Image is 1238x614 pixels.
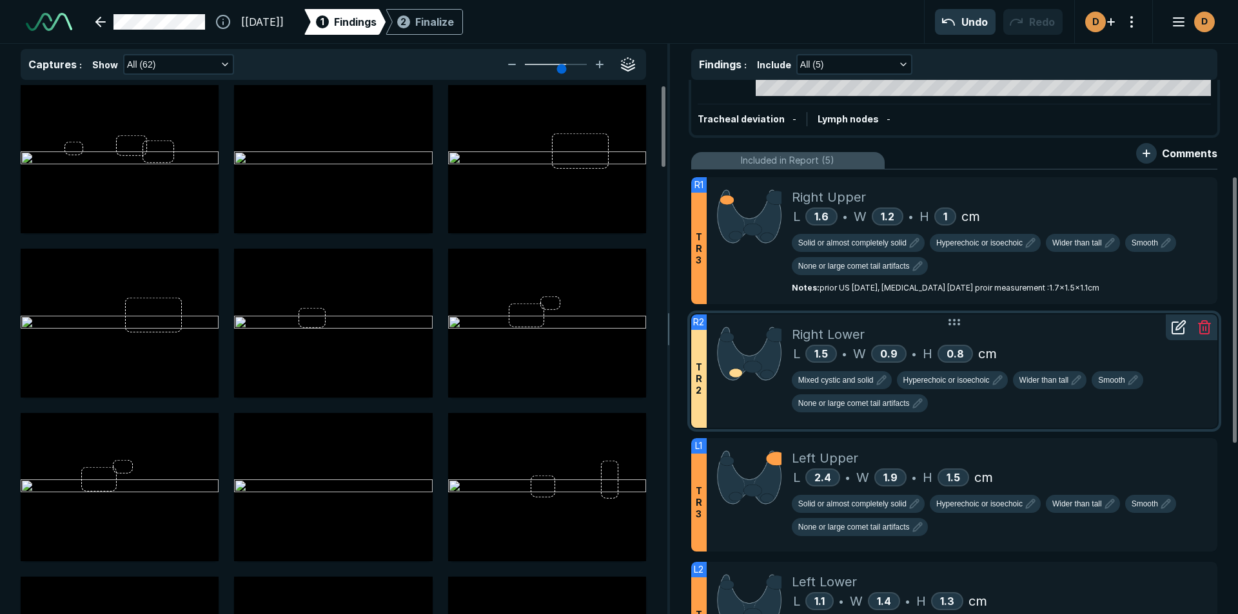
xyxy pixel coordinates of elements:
[1092,15,1099,28] span: D
[127,57,155,72] span: All (62)
[854,207,867,226] span: W
[744,59,747,70] span: :
[800,57,824,72] span: All (5)
[853,344,866,363] span: W
[814,347,828,360] span: 1.5
[1194,12,1215,32] div: avatar-name
[415,14,454,30] div: Finalize
[757,58,791,72] span: Include
[1052,498,1102,510] span: Wider than tall
[92,58,118,72] span: Show
[717,448,781,506] img: xxAxS4AAAAGSURBVAMAEQK8IC5dToYAAAAASUVORK5CYII=
[741,153,834,168] span: Included in Report (5)
[923,344,932,363] span: H
[1098,374,1125,386] span: Smooth
[903,374,990,386] span: Hyperechoic or isoechoic
[693,315,704,329] span: R2
[856,468,869,487] span: W
[241,14,284,30] span: [[DATE]]
[814,595,825,608] span: 1.1
[923,468,932,487] span: H
[936,237,1023,249] span: Hyperechoic or isoechoic
[978,344,997,363] span: cm
[698,113,785,124] span: Tracheal deviation
[961,207,980,226] span: cm
[792,187,866,207] span: Right Upper
[691,438,1217,552] li: L1TR3Left UpperL2.4•W1.9•H1.5cm
[877,595,891,608] span: 1.4
[79,59,82,70] span: :
[912,470,916,485] span: •
[320,15,324,28] span: 1
[881,210,894,223] span: 1.2
[845,470,850,485] span: •
[792,283,1099,293] span: prior US [DATE], [MEDICAL_DATA] [DATE] proir measurement :1.7x1.5x1.1cm
[695,439,702,453] span: L1
[793,344,800,363] span: L
[798,521,910,533] span: None or large comet tail artifacts
[940,595,954,608] span: 1.3
[912,346,916,361] span: •
[798,374,874,386] span: Mixed cystic and solid
[1132,237,1158,249] span: Smooth
[1052,237,1102,249] span: Wider than tall
[798,260,910,272] span: None or large comet tail artifacts
[798,498,907,510] span: Solid or almost completely solid
[842,346,847,361] span: •
[792,325,865,344] span: Right Lower
[699,58,742,71] span: Findings
[798,237,907,249] span: Solid or almost completely solid
[1132,498,1158,510] span: Smooth
[26,13,72,31] img: See-Mode Logo
[818,113,879,124] span: Lymph nodes
[696,361,702,396] span: T R 2
[792,448,858,468] span: Left Upper
[400,15,406,28] span: 2
[968,591,987,611] span: cm
[1003,9,1063,35] button: Redo
[696,485,702,520] span: T R 3
[974,468,993,487] span: cm
[905,593,910,609] span: •
[334,14,377,30] span: Findings
[936,498,1023,510] span: Hyperechoic or isoechoic
[1201,15,1208,28] span: D
[943,210,947,223] span: 1
[21,8,77,36] a: See-Mode Logo
[792,113,796,124] span: -
[792,283,820,293] strong: Notes :
[1085,12,1106,32] div: avatar-name
[694,562,703,577] span: L2
[909,209,913,224] span: •
[839,593,843,609] span: •
[691,177,1217,304] li: R1TR3Right UpperL1.6•W1.2•H1cmNotes:prior US [DATE], [MEDICAL_DATA] [DATE] proir measurement :1.7...
[793,468,800,487] span: L
[28,58,77,71] span: Captures
[887,113,890,124] span: -
[916,591,926,611] span: H
[843,209,847,224] span: •
[1162,146,1217,161] span: Comments
[935,9,996,35] button: Undo
[880,347,898,360] span: 0.9
[691,314,1217,428] li: R2TR2Right LowerL1.5•W0.9•H0.8cm
[947,471,960,484] span: 1.5
[793,207,800,226] span: L
[850,591,863,611] span: W
[717,325,781,382] img: +vmEWZAAAABklEQVQDAKJrsiD4H3LTAAAAAElFTkSuQmCC
[1163,9,1217,35] button: avatar-name
[814,210,829,223] span: 1.6
[793,591,800,611] span: L
[696,231,702,266] span: T R 3
[386,9,463,35] div: 2Finalize
[919,207,929,226] span: H
[814,471,831,484] span: 2.4
[304,9,386,35] div: 1Findings
[883,471,898,484] span: 1.9
[1019,374,1069,386] span: Wider than tall
[717,187,781,245] img: jzE2LQAAAAZJREFUAwDCxcEgFM3fjwAAAABJRU5ErkJggg==
[947,347,964,360] span: 0.8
